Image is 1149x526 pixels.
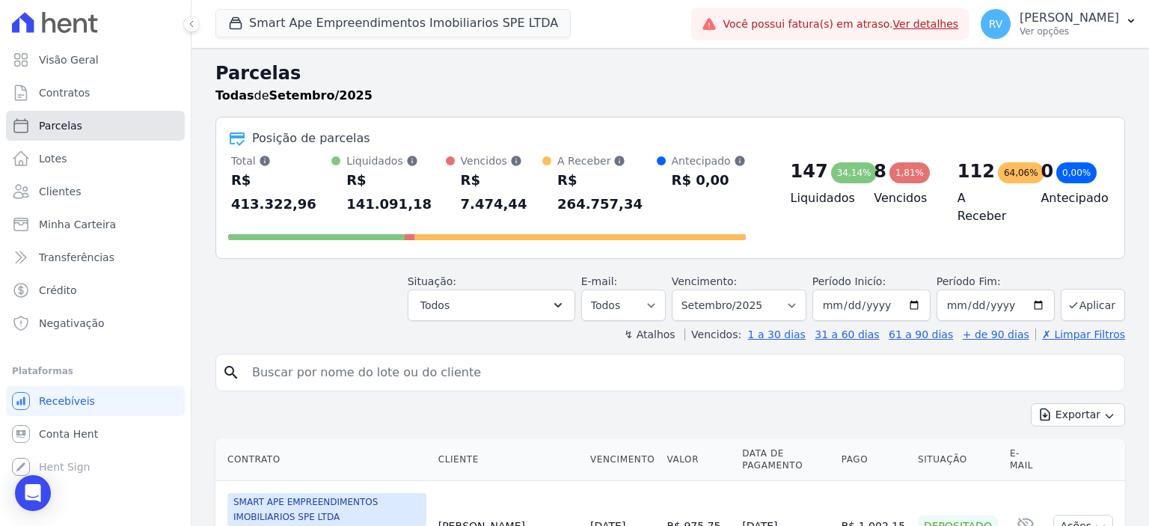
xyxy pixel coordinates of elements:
[6,144,185,174] a: Lotes
[39,217,116,232] span: Minha Carteira
[39,316,105,331] span: Negativação
[6,111,185,141] a: Parcelas
[963,328,1029,340] a: + de 90 dias
[1061,289,1125,321] button: Aplicar
[227,493,426,526] span: SMART APE EMPREENDIMENTOS IMOBILIARIOS SPE LTDA
[461,168,543,216] div: R$ 7.474,44
[39,426,98,441] span: Conta Hent
[222,364,240,382] i: search
[408,290,575,321] button: Todos
[1004,438,1048,481] th: E-mail
[1031,403,1125,426] button: Exportar
[6,210,185,239] a: Minha Carteira
[215,438,432,481] th: Contrato
[998,162,1044,183] div: 64,06%
[408,275,456,287] label: Situação:
[989,19,1003,29] span: RV
[215,88,254,103] strong: Todas
[6,419,185,449] a: Conta Hent
[912,438,1004,481] th: Situação
[584,438,661,481] th: Vencimento
[557,153,656,168] div: A Receber
[39,250,114,265] span: Transferências
[893,18,959,30] a: Ver detalhes
[39,184,81,199] span: Clientes
[736,438,835,481] th: Data de Pagamento
[6,177,185,207] a: Clientes
[346,168,445,216] div: R$ 141.091,18
[6,78,185,108] a: Contratos
[6,308,185,338] a: Negativação
[937,274,1055,290] label: Período Fim:
[889,162,930,183] div: 1,81%
[624,328,675,340] label: ↯ Atalhos
[557,168,656,216] div: R$ 264.757,34
[1020,25,1119,37] p: Ver opções
[723,16,958,32] span: Você possui fatura(s) em atraso.
[791,189,851,207] h4: Liquidados
[461,153,543,168] div: Vencidos
[1041,159,1053,183] div: 0
[581,275,618,287] label: E-mail:
[1041,189,1100,207] h4: Antecipado
[231,153,331,168] div: Total
[874,159,886,183] div: 8
[874,189,934,207] h4: Vencidos
[243,358,1118,388] input: Buscar por nome do lote ou do cliente
[672,168,746,192] div: R$ 0,00
[39,283,77,298] span: Crédito
[231,168,331,216] div: R$ 413.322,96
[39,52,99,67] span: Visão Geral
[1056,162,1097,183] div: 0,00%
[215,60,1125,87] h2: Parcelas
[346,153,445,168] div: Liquidados
[420,296,450,314] span: Todos
[39,394,95,409] span: Recebíveis
[815,328,879,340] a: 31 a 60 dias
[1035,328,1125,340] a: ✗ Limpar Filtros
[39,85,90,100] span: Contratos
[1020,10,1119,25] p: [PERSON_NAME]
[269,88,373,103] strong: Setembro/2025
[215,9,571,37] button: Smart Ape Empreendimentos Imobiliarios SPE LTDA
[836,438,912,481] th: Pago
[957,159,995,183] div: 112
[831,162,877,183] div: 34,14%
[12,362,179,380] div: Plataformas
[15,475,51,511] div: Open Intercom Messenger
[969,3,1149,45] button: RV [PERSON_NAME] Ver opções
[812,275,886,287] label: Período Inicío:
[6,242,185,272] a: Transferências
[432,438,584,481] th: Cliente
[39,118,82,133] span: Parcelas
[791,159,828,183] div: 147
[889,328,953,340] a: 61 a 90 dias
[672,153,746,168] div: Antecipado
[252,129,370,147] div: Posição de parcelas
[39,151,67,166] span: Lotes
[684,328,741,340] label: Vencidos:
[6,386,185,416] a: Recebíveis
[672,275,737,287] label: Vencimento:
[6,275,185,305] a: Crédito
[215,87,373,105] p: de
[6,45,185,75] a: Visão Geral
[957,189,1017,225] h4: A Receber
[661,438,736,481] th: Valor
[748,328,806,340] a: 1 a 30 dias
